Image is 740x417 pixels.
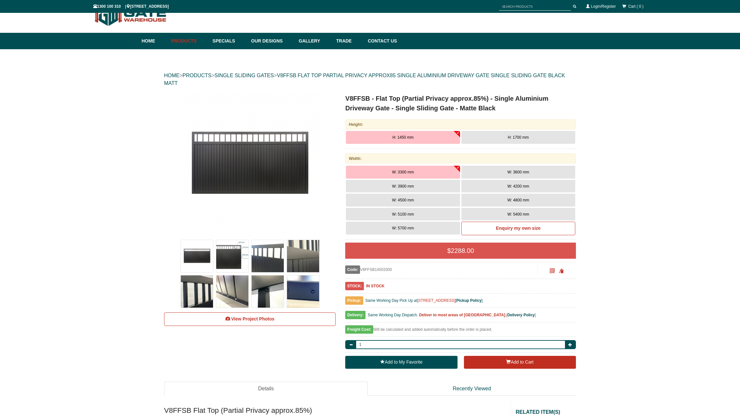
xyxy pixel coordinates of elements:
div: [ ] [345,311,576,322]
h1: V8FFSB - Flat Top (Partial Privacy approx.85%) - Single Aluminium Driveway Gate - Single Sliding ... [345,94,576,113]
button: Add to Cart [464,356,576,369]
div: > > > [164,65,576,94]
a: Pickup Policy [457,298,482,303]
a: Enquiry my own size [461,222,575,235]
button: W: 5700 mm [346,222,460,235]
input: SEARCH PRODUCTS [499,3,571,11]
h2: RELATED ITEM(S) [516,409,576,416]
img: V8FFSB - Flat Top (Partial Privacy approx.85%) - Single Aluminium Driveway Gate - Single Sliding ... [287,240,319,272]
div: Height: [345,119,576,129]
img: V8FFSB - Flat Top (Partial Privacy approx.85%) - Single Aluminium Driveway Gate - Single Sliding ... [252,275,284,308]
b: Enquiry my own size [496,226,541,231]
button: W: 3900 mm [346,180,460,193]
iframe: LiveChat chat widget [611,245,740,394]
span: Cart ( 0 ) [628,4,643,9]
div: V8FFSB14503300 [345,265,537,274]
img: V8FFSB - Flat Top (Partial Privacy approx.85%) - Single Aluminium Driveway Gate - Single Sliding ... [179,94,321,235]
b: IN STOCK [366,284,384,288]
span: W: 3300 mm [392,170,414,174]
a: Click to enlarge and scan to share. [550,269,555,274]
a: Login/Register [591,4,616,9]
button: W: 4500 mm [346,194,460,207]
button: H: 1700 mm [461,131,575,144]
div: $ [345,243,576,259]
button: W: 3300 mm [346,166,460,179]
div: Width: [345,153,576,163]
button: W: 4200 mm [461,180,575,193]
a: V8FFSB - Flat Top (Partial Privacy approx.85%) - Single Aluminium Driveway Gate - Single Sliding ... [165,94,335,235]
a: V8FFSB FLAT TOP PARTIAL PRIVACY APPROX85 SINGLE ALUMINIUM DRIVEWAY GATE SINGLE SLIDING GATE BLACK... [164,73,565,86]
span: W: 5100 mm [392,212,414,217]
span: H: 1450 mm [393,135,413,140]
button: H: 1450 mm [346,131,460,144]
span: Same Working Day Dispatch. [368,313,418,317]
img: V8FFSB - Flat Top (Partial Privacy approx.85%) - Single Aluminium Driveway Gate - Single Sliding ... [216,240,248,272]
a: Delivery Policy [507,313,535,317]
a: [STREET_ADDRESS] [417,298,456,303]
a: Trade [333,33,365,49]
img: V8FFSB - Flat Top (Partial Privacy approx.85%) - Single Aluminium Driveway Gate - Single Sliding ... [216,275,248,308]
span: H: 1700 mm [508,135,529,140]
a: Details [164,382,368,396]
span: W: 4200 mm [507,184,529,189]
img: V8FFSB - Flat Top (Partial Privacy approx.85%) - Single Aluminium Driveway Gate - Single Sliding ... [181,275,213,308]
button: W: 3600 mm [461,166,575,179]
span: STOCK: [345,282,364,290]
span: W: 5700 mm [392,226,414,230]
img: V8FFSB - Flat Top (Partial Privacy approx.85%) - Single Aluminium Driveway Gate - Single Sliding ... [252,240,284,272]
span: 2288.00 [451,247,474,254]
a: Gallery [296,33,333,49]
span: Freight Cost: [345,325,373,334]
span: Click to copy the URL [559,269,564,273]
button: W: 4800 mm [461,194,575,207]
span: View Project Photos [231,316,274,321]
button: W: 5100 mm [346,208,460,221]
span: W: 3600 mm [507,170,529,174]
span: Delivery: [345,311,365,319]
img: V8FFSB - Flat Top (Partial Privacy approx.85%) - Single Aluminium Driveway Gate - Single Sliding ... [287,275,319,308]
a: HOME [164,73,180,78]
span: Same Working Day Pick Up at [ ] [365,298,483,303]
a: Our Designs [248,33,296,49]
span: 1300 100 310 | [STREET_ADDRESS] [93,4,169,9]
b: Deliver to most areas of [GEOGRAPHIC_DATA]. [419,313,506,317]
span: Code: [345,265,360,274]
a: Recently Viewed [368,382,576,396]
span: W: 4500 mm [392,198,414,202]
a: Specials [209,33,248,49]
span: W: 4800 mm [507,198,529,202]
a: PRODUCTS [182,73,211,78]
div: Will be calculated and added automatically before the order is placed. [345,326,576,337]
a: Products [168,33,209,49]
span: Pickup: [345,296,363,305]
a: SINGLE SLIDING GATES [214,73,274,78]
span: W: 5400 mm [507,212,529,217]
a: Contact Us [365,33,397,49]
img: V8FFSB - Flat Top (Partial Privacy approx.85%) - Single Aluminium Driveway Gate - Single Sliding ... [181,240,213,272]
button: W: 5400 mm [461,208,575,221]
a: Home [142,33,168,49]
a: View Project Photos [164,312,336,326]
span: W: 3900 mm [392,184,414,189]
a: Add to My Favorite [345,356,457,369]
